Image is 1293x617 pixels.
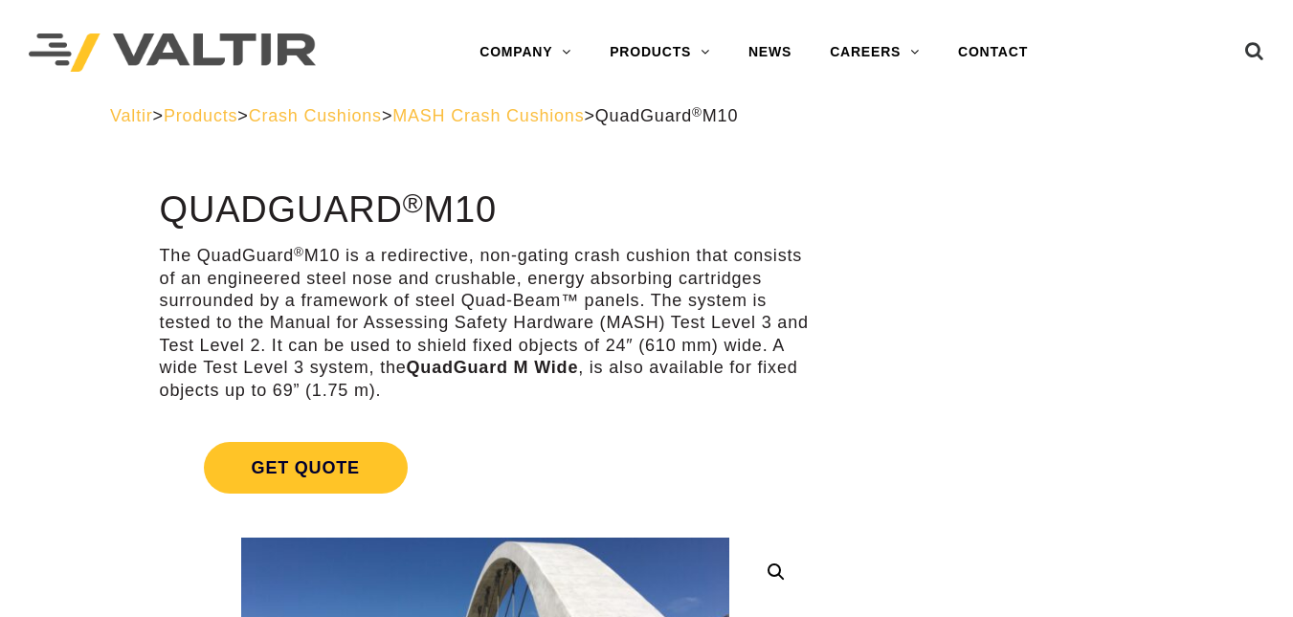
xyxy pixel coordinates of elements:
a: PRODUCTS [591,33,729,72]
a: Crash Cushions [249,106,382,125]
sup: ® [692,105,702,120]
strong: QuadGuard M Wide [407,358,579,377]
a: CAREERS [811,33,939,72]
a: Valtir [110,106,152,125]
p: The QuadGuard M10 is a redirective, non-gating crash cushion that consists of an engineered steel... [160,245,811,402]
span: QuadGuard M10 [595,106,738,125]
a: CONTACT [939,33,1047,72]
h1: QuadGuard M10 [160,190,811,231]
span: Get Quote [204,442,408,494]
sup: ® [403,187,424,218]
div: > > > > [110,105,1183,127]
a: MASH Crash Cushions [392,106,584,125]
a: COMPANY [460,33,591,72]
sup: ® [294,245,304,259]
img: Valtir [29,33,316,73]
a: Get Quote [160,419,811,517]
a: Products [164,106,237,125]
a: NEWS [729,33,811,72]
